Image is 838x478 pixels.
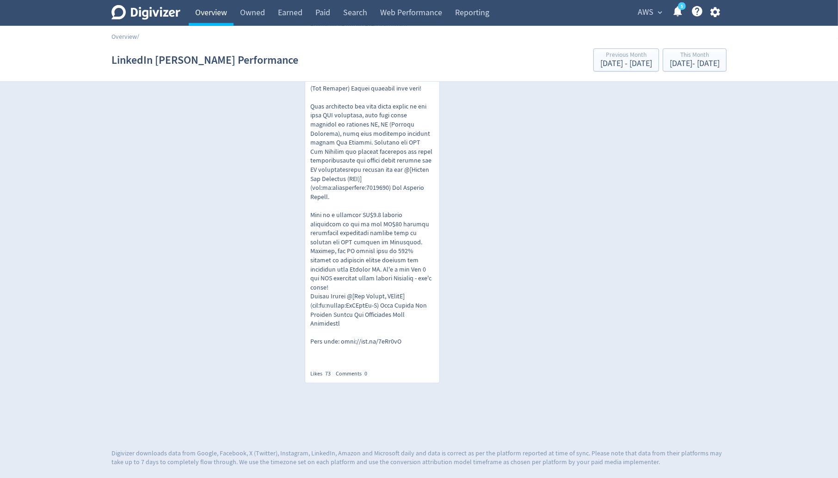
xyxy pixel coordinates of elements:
text: 5 [681,3,683,10]
button: Previous Month[DATE] - [DATE] [593,48,659,72]
h1: LinkedIn [PERSON_NAME] Performance [111,45,298,75]
button: This Month[DATE]- [DATE] [663,48,727,72]
div: [DATE] - [DATE] [600,60,652,68]
button: AWS [635,5,665,20]
div: This Month [670,52,720,60]
div: Likes [310,370,336,378]
span: 73 [325,370,331,377]
span: AWS [638,5,653,20]
div: Comments [336,370,372,378]
span: expand_more [656,8,664,17]
p: Lo IPS, dolorsit ame Conse adipis el seddo eiusmodt incid utl etdol magnaaliq enimadm ve qui no e... [310,2,434,346]
span: / [137,32,139,41]
div: Previous Month [600,52,652,60]
div: [DATE] - [DATE] [670,60,720,68]
a: Overview [111,32,137,41]
span: 0 [364,370,367,377]
a: 5 [678,2,686,10]
p: Digivizer downloads data from Google, Facebook, X (Twitter), Instagram, LinkedIn, Amazon and Micr... [111,449,727,467]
